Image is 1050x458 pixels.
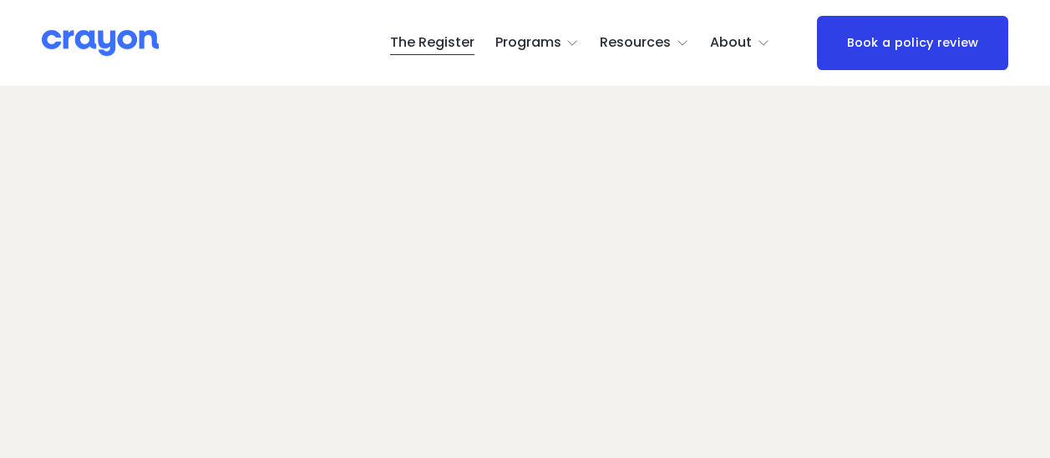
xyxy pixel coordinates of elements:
[600,30,689,57] a: folder dropdown
[710,31,752,55] span: About
[817,16,1007,71] a: Book a policy review
[42,28,159,58] img: Crayon
[390,30,474,57] a: The Register
[495,30,580,57] a: folder dropdown
[495,31,561,55] span: Programs
[710,30,770,57] a: folder dropdown
[600,31,671,55] span: Resources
